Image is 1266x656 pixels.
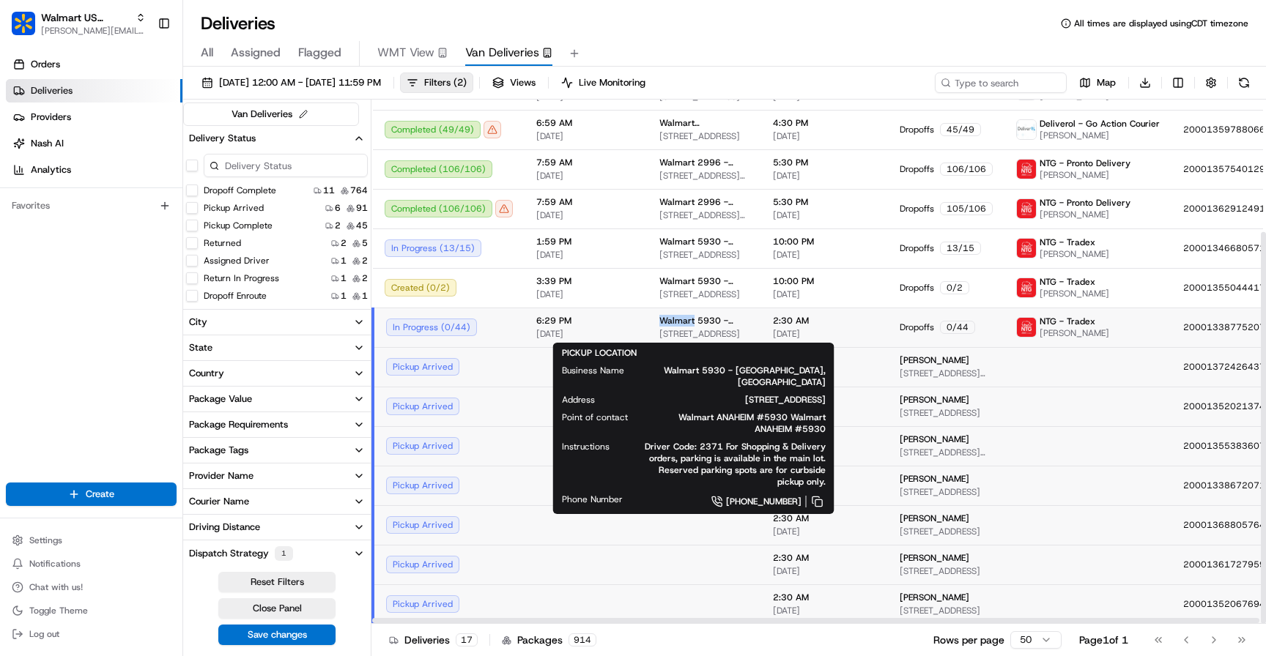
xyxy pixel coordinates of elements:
span: [DATE] [773,209,876,221]
span: [STREET_ADDRESS] [900,605,993,616]
span: [DATE] [773,249,876,261]
span: Analytics [31,163,71,176]
span: Deliverol - Go Action Courier [1040,118,1160,130]
span: Business Name [562,365,624,376]
span: 1 [362,290,368,302]
span: Nash AI [31,137,64,150]
span: 10:00 PM [773,236,876,247]
span: [DATE] [536,130,636,142]
button: Reset Filters [218,572,336,592]
div: Provider Name [189,469,253,482]
img: 1736555255976-a54dd68f-1ca7-489b-9aae-adbdc363a1c4 [15,140,41,166]
span: [STREET_ADDRESS] [900,565,993,577]
div: Driving Distance [189,521,260,534]
span: NTG - Tradex [1040,276,1095,288]
button: Settings [6,530,177,551]
span: 6:29 PM [536,315,636,327]
span: [PERSON_NAME] [900,354,969,366]
span: Assigned [231,44,281,61]
img: images [1017,318,1036,337]
button: Views [486,72,542,93]
span: 10:00 PM [773,275,876,287]
span: 11 [323,184,335,196]
span: Walmart 5930 - [GEOGRAPHIC_DATA], [GEOGRAPHIC_DATA] [659,275,749,287]
span: [PERSON_NAME] [900,394,969,406]
span: All times are displayed using CDT timezone [1074,18,1248,29]
span: [DATE] [773,170,876,182]
span: Filters [424,76,467,89]
span: 3:39 PM [536,275,636,287]
span: Walmart US Stores [41,10,130,25]
div: 0 / 44 [940,321,975,334]
button: Live Monitoring [555,72,652,93]
button: Refresh [1234,72,1254,93]
span: Address [562,394,595,406]
span: [DATE] [536,288,636,300]
a: 💻API Documentation [118,206,241,233]
span: [DATE] [773,605,876,616]
span: [PERSON_NAME] [900,592,969,603]
span: Driver Code: 2371 For Shopping & Delivery orders, parking is available in the main lot. Reserved ... [633,441,826,488]
div: 0 / 2 [940,281,969,294]
span: 2:30 AM [773,512,876,524]
span: Views [510,76,536,89]
span: 5:30 PM [773,196,876,208]
span: Dropoffs [900,282,934,294]
span: NTG - Tradex [1040,316,1095,327]
button: Driving Distance [183,515,371,540]
span: Settings [29,534,62,546]
span: 5:30 PM [773,157,876,168]
div: City [189,316,207,329]
span: Dropoffs [900,321,934,333]
button: Save changes [218,625,336,645]
div: 1 [275,546,293,561]
span: Knowledge Base [29,212,112,227]
button: Notifications [6,553,177,574]
label: Returned [204,237,241,249]
span: [STREET_ADDRESS] [659,288,749,300]
label: Return In Progress [204,272,279,284]
div: Packages [502,633,596,647]
button: Map [1073,72,1122,93]
span: [STREET_ADDRESS] [900,486,993,498]
button: Country [183,361,371,386]
label: Pickup Arrived [204,202,264,214]
span: [DATE] [773,288,876,300]
a: Powered byPylon [103,247,177,259]
span: [STREET_ADDRESS][PERSON_NAME] [900,368,993,379]
button: Package Value [183,387,371,411]
div: Package Requirements [189,418,288,431]
a: 📗Knowledge Base [9,206,118,233]
span: Dropoffs [900,242,934,254]
button: [PERSON_NAME][EMAIL_ADDRESS][DOMAIN_NAME] [41,25,146,37]
input: Type to search [935,72,1067,93]
span: 6 [335,202,341,214]
div: Dispatch Strategy [189,546,293,561]
span: 7:59 AM [536,157,636,168]
button: Dispatch Strategy1 [183,540,371,567]
span: [PERSON_NAME] [900,512,969,524]
span: [STREET_ADDRESS][PERSON_NAME] [659,170,749,182]
span: 2:30 AM [773,552,876,564]
span: 45 [356,220,368,231]
div: Package Value [189,392,252,406]
button: Start new chat [249,144,267,162]
button: Filters(2) [400,72,473,93]
img: images [1017,278,1036,297]
button: City [183,310,371,335]
span: All [201,44,213,61]
span: [STREET_ADDRESS] [618,394,826,406]
div: 105 / 106 [940,202,993,215]
div: Van Deliveries [232,106,311,122]
div: 💻 [124,214,136,225]
span: [PERSON_NAME] [1040,169,1130,181]
span: Toggle Theme [29,605,88,616]
span: 4:30 PM [773,117,876,129]
span: [DATE] [773,526,876,537]
div: Courier Name [189,495,249,508]
div: Start new chat [50,140,240,154]
span: 2 [335,220,341,231]
div: Package Tags [189,444,248,457]
span: [STREET_ADDRESS] [659,249,749,261]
